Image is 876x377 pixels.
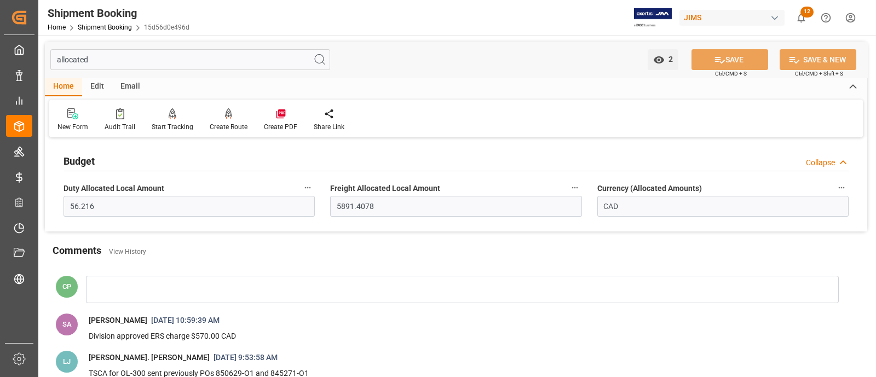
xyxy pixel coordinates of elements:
[210,122,247,132] div: Create Route
[330,183,440,194] span: Freight Allocated Local Amount
[147,316,223,324] span: [DATE] 10:59:39 AM
[665,55,673,63] span: 2
[648,49,678,70] button: open menu
[210,353,281,362] span: [DATE] 9:53:58 AM
[691,49,768,70] button: SAVE
[57,122,88,132] div: New Form
[597,183,702,194] span: Currency (Allocated Amounts)
[634,8,672,27] img: Exertis%20JAM%20-%20Email%20Logo.jpg_1722504956.jpg
[806,157,835,169] div: Collapse
[152,122,193,132] div: Start Tracking
[814,5,838,30] button: Help Center
[679,7,789,28] button: JIMS
[48,5,189,21] div: Shipment Booking
[50,49,330,70] input: Search Fields
[89,316,147,324] span: [PERSON_NAME]
[63,357,71,366] span: LJ
[48,24,66,31] a: Home
[89,332,236,340] span: Division approved ERS charge $570.00 CAD
[53,243,101,258] h2: Comments
[64,154,95,169] h2: Budget
[715,69,747,78] span: Ctrl/CMD + S
[789,5,814,30] button: show 12 new notifications
[301,181,315,195] button: Duty Allocated Local Amount
[568,181,582,195] button: Freight Allocated Local Amount
[89,353,210,362] span: [PERSON_NAME]. [PERSON_NAME]
[62,282,71,291] span: CP
[109,248,146,256] a: View History
[679,10,785,26] div: JIMS
[795,69,843,78] span: Ctrl/CMD + Shift + S
[112,78,148,96] div: Email
[82,78,112,96] div: Edit
[314,122,344,132] div: Share Link
[800,7,814,18] span: 12
[64,183,164,194] span: Duty Allocated Local Amount
[834,181,849,195] button: Currency (Allocated Amounts)
[780,49,856,70] button: SAVE & NEW
[45,78,82,96] div: Home
[78,24,132,31] a: Shipment Booking
[62,320,72,328] span: SA
[105,122,135,132] div: Audit Trail
[264,122,297,132] div: Create PDF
